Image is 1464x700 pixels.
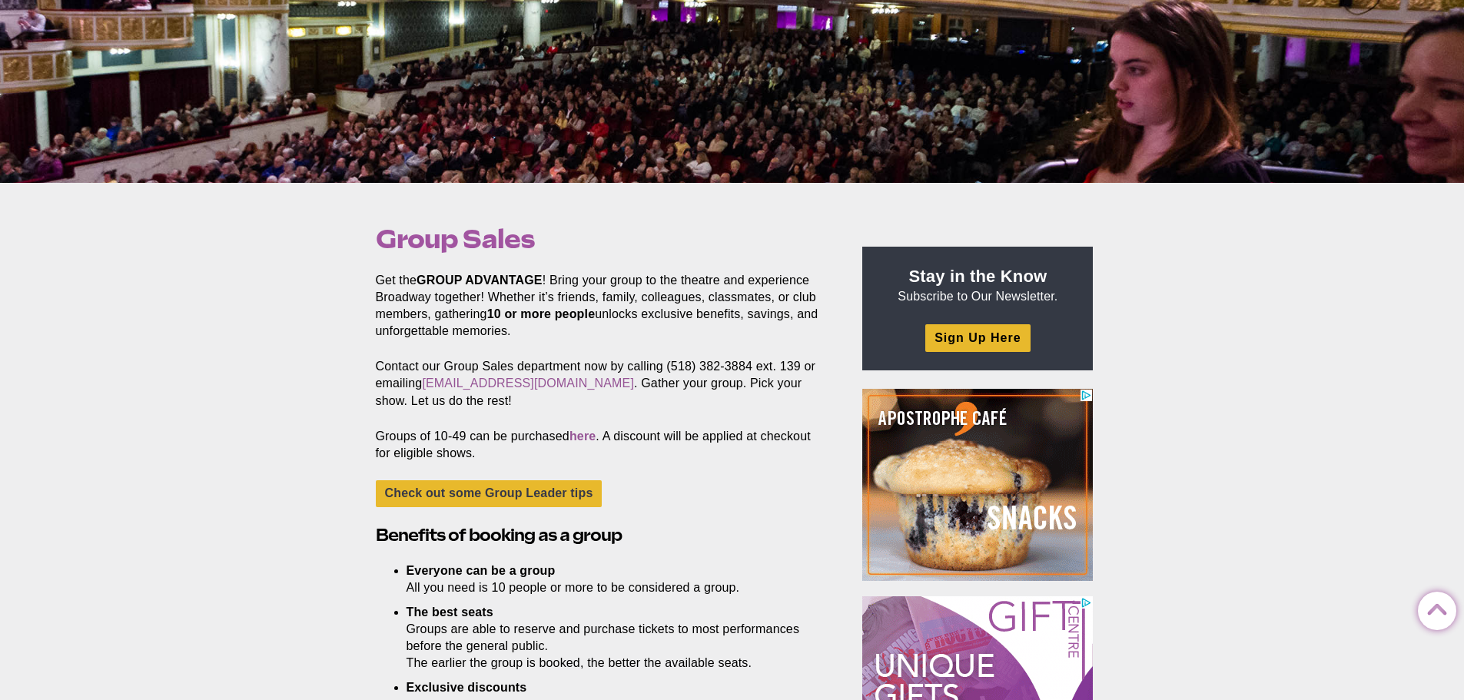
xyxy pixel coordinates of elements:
li: All you need is 10 people or more to be considered a group. [407,562,805,596]
p: Groups of 10-49 can be purchased . A discount will be applied at checkout for eligible shows. [376,428,828,462]
iframe: Advertisement [862,389,1093,581]
li: Groups are able to reserve and purchase tickets to most performances before the general public. T... [407,604,805,672]
a: Sign Up Here [925,324,1030,351]
h2: Benefits of booking as a group [376,523,828,547]
strong: The best seats [407,605,493,619]
h1: Group Sales [376,224,828,254]
a: Back to Top [1418,592,1449,623]
p: Contact our Group Sales department now by calling (518) 382-3884 ext. 139 or emailing . Gather yo... [376,358,828,409]
p: Get the ! Bring your group to the theatre and experience Broadway together! Whether it’s friends,... [376,272,828,340]
a: here [569,430,596,443]
strong: Exclusive discounts [407,681,527,694]
strong: GROUP ADVANTAGE [417,274,543,287]
a: [EMAIL_ADDRESS][DOMAIN_NAME] [422,377,634,390]
p: Subscribe to Our Newsletter. [881,265,1074,305]
strong: 10 or more people [487,307,596,320]
strong: Stay in the Know [909,267,1047,286]
a: Check out some Group Leader tips [376,480,603,507]
strong: Everyone can be a group [407,564,556,577]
